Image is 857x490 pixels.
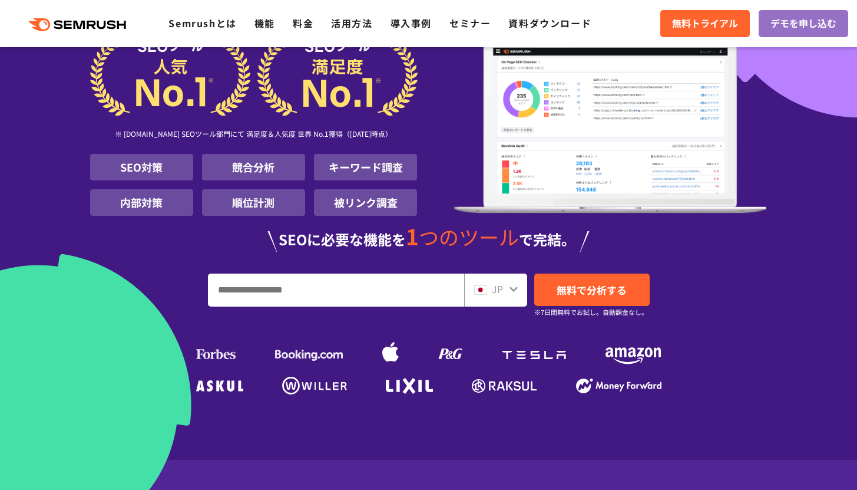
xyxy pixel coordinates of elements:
span: 無料トライアル [672,16,738,31]
input: URL、キーワードを入力してください [209,274,464,306]
a: Semrushとは [168,16,236,30]
div: SEOに必要な機能を [90,225,767,252]
a: 料金 [293,16,313,30]
a: 無料トライアル [660,10,750,37]
small: ※7日間無料でお試し。自動課金なし。 [534,307,648,318]
a: セミナー [449,16,491,30]
div: ※ [DOMAIN_NAME] SEOツール部門にて 満足度＆人気度 世界 No.1獲得（[DATE]時点） [90,116,418,154]
a: 導入事例 [391,16,432,30]
li: 被リンク調査 [314,189,417,216]
span: つのツール [419,222,519,251]
a: デモを申し込む [759,10,848,37]
a: 機能 [254,16,275,30]
li: 順位計測 [202,189,305,216]
span: デモを申し込む [770,16,836,31]
a: 無料で分析する [534,274,650,306]
li: SEO対策 [90,154,193,180]
li: キーワード調査 [314,154,417,180]
li: 内部対策 [90,189,193,216]
span: で完結。 [519,229,575,249]
span: 1 [406,220,419,252]
span: 無料で分析する [557,282,627,297]
span: JP [492,282,503,296]
a: 資料ダウンロード [508,16,591,30]
a: 活用方法 [331,16,372,30]
li: 競合分析 [202,154,305,180]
